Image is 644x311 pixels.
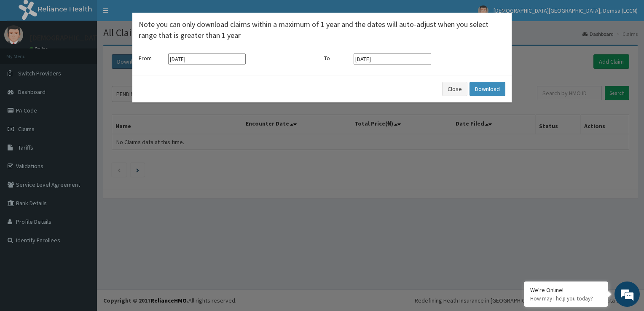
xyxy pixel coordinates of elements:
[442,82,467,96] button: Close
[530,286,602,294] div: We're Online!
[139,19,505,40] h4: Note you can only download claims within a maximum of 1 year and the dates will auto-adjust when ...
[530,295,602,302] p: How may I help you today?
[49,99,116,184] span: We're online!
[139,54,164,62] label: From
[16,42,34,63] img: d_794563401_company_1708531726252_794563401
[44,47,142,58] div: Chat with us now
[500,6,505,15] button: Close
[138,4,158,24] div: Minimize live chat window
[324,54,349,62] label: To
[4,215,161,244] textarea: Type your message and hit 'Enter'
[470,82,505,96] button: Download
[168,54,246,64] input: Select start date
[354,54,431,64] input: Select end date
[501,5,505,16] span: ×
